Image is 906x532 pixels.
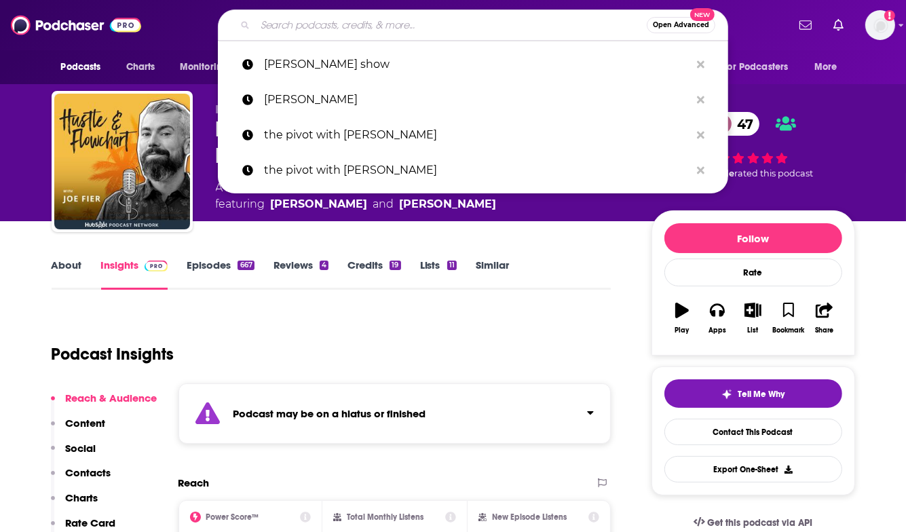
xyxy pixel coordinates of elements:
h2: New Episode Listens [492,512,567,522]
span: Podcasts [61,58,101,77]
a: Contact This Podcast [664,419,842,445]
h1: Podcast Insights [52,344,174,364]
a: [PERSON_NAME] [218,82,728,117]
p: jordan harbinger show [264,47,690,82]
div: Apps [709,326,726,335]
button: open menu [52,54,119,80]
div: Bookmark [772,326,804,335]
a: Marketing [278,181,336,194]
span: , [276,181,278,194]
span: Tell Me Why [738,389,785,400]
a: the pivot with [PERSON_NAME] [218,117,728,153]
img: Podchaser Pro [145,261,168,271]
a: Episodes667 [187,259,254,290]
p: Rate Card [66,516,116,529]
a: Similar [476,259,509,290]
button: Apps [700,294,735,343]
span: More [814,58,837,77]
img: User Profile [865,10,895,40]
span: New [690,8,715,21]
div: 11 [447,261,457,270]
button: Share [806,294,842,343]
button: Open AdvancedNew [647,17,715,33]
span: and [336,181,357,194]
span: Logged in as megcassidy [865,10,895,40]
a: Joe Fier [400,196,497,212]
div: Rate [664,259,842,286]
span: 47 [723,112,760,136]
span: Open Advanced [653,22,709,28]
a: the pivot with [PERSON_NAME] [218,153,728,188]
a: 47 [710,112,760,136]
a: Show notifications dropdown [828,14,849,37]
button: Export One-Sheet [664,456,842,482]
button: Social [51,442,96,467]
strong: Podcast may be on a hiatus or finished [233,407,426,420]
div: 19 [390,261,400,270]
a: Charts [117,54,164,80]
button: open menu [715,54,808,80]
span: and [373,196,394,212]
span: Hustle & Flowchart [216,103,325,116]
div: Search podcasts, credits, & more... [218,9,728,41]
span: Monitoring [180,58,228,77]
p: Charts [66,491,98,504]
button: Show profile menu [865,10,895,40]
a: Credits19 [347,259,400,290]
button: Reach & Audience [51,392,157,417]
a: Show notifications dropdown [794,14,817,37]
button: Play [664,294,700,343]
span: Get this podcast via API [707,517,812,529]
p: Content [66,417,106,430]
p: Contacts [66,466,111,479]
a: Lists11 [420,259,457,290]
img: tell me why sparkle [721,389,732,400]
a: InsightsPodchaser Pro [101,259,168,290]
h2: Power Score™ [206,512,259,522]
button: Charts [51,491,98,516]
div: 667 [238,261,254,270]
a: [PERSON_NAME] show [218,47,728,82]
h2: Reach [178,476,210,489]
div: 4 [320,261,328,270]
div: A podcast [216,180,497,212]
a: Matt Wolfe [271,196,368,212]
button: open menu [170,54,246,80]
p: Social [66,442,96,455]
div: Share [815,326,833,335]
input: Search podcasts, credits, & more... [255,14,647,36]
span: rated this podcast [734,168,813,178]
svg: Add a profile image [884,10,895,21]
button: tell me why sparkleTell Me Why [664,379,842,408]
section: Click to expand status details [178,383,611,444]
button: open menu [805,54,854,80]
button: Bookmark [771,294,806,343]
button: Follow [664,223,842,253]
button: List [735,294,770,343]
span: Charts [126,58,155,77]
div: Play [675,326,689,335]
span: For Podcasters [723,58,789,77]
a: Business [226,181,276,194]
p: the pivot with andrew [264,153,690,188]
p: the pivot with andrew osenga [264,117,690,153]
a: About [52,259,82,290]
div: 47 8 peoplerated this podcast [652,103,855,188]
span: featuring [216,196,497,212]
button: Contacts [51,466,111,491]
div: List [748,326,759,335]
p: Reach & Audience [66,392,157,404]
p: andrew osenga [264,82,690,117]
a: Entrepreneur [357,181,434,194]
h2: Total Monthly Listens [347,512,423,522]
img: Podchaser - Follow, Share and Rate Podcasts [11,12,141,38]
a: Reviews4 [273,259,328,290]
img: Hustle & Flowchart: Mastering Business & Enjoying the Journey [54,94,190,229]
button: Content [51,417,106,442]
